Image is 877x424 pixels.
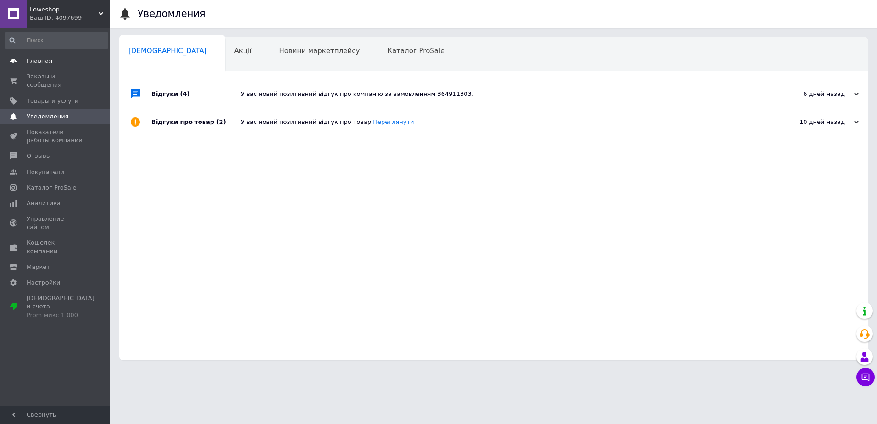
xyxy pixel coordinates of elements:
[30,14,110,22] div: Ваш ID: 4097699
[5,32,108,49] input: Поиск
[856,368,875,386] button: Чат с покупателем
[180,90,190,97] span: (4)
[387,47,444,55] span: Каталог ProSale
[241,118,767,126] div: У вас новий позитивний відгук про товар.
[234,47,252,55] span: Акції
[27,112,68,121] span: Уведомления
[27,199,61,207] span: Аналитика
[151,108,241,136] div: Відгуки про товар
[241,90,767,98] div: У вас новий позитивний відгук про компанію за замовленням 364911303.
[279,47,360,55] span: Новини маркетплейсу
[27,152,51,160] span: Отзывы
[151,80,241,108] div: Відгуки
[27,184,76,192] span: Каталог ProSale
[27,263,50,271] span: Маркет
[27,279,60,287] span: Настройки
[27,239,85,255] span: Кошелек компании
[27,294,94,319] span: [DEMOGRAPHIC_DATA] и счета
[27,57,52,65] span: Главная
[138,8,205,19] h1: Уведомления
[216,118,226,125] span: (2)
[373,118,414,125] a: Переглянути
[128,47,207,55] span: [DEMOGRAPHIC_DATA]
[30,6,99,14] span: Loweshop
[27,128,85,145] span: Показатели работы компании
[767,90,859,98] div: 6 дней назад
[27,97,78,105] span: Товары и услуги
[27,73,85,89] span: Заказы и сообщения
[27,311,94,319] div: Prom микс 1 000
[27,215,85,231] span: Управление сайтом
[27,168,64,176] span: Покупатели
[767,118,859,126] div: 10 дней назад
